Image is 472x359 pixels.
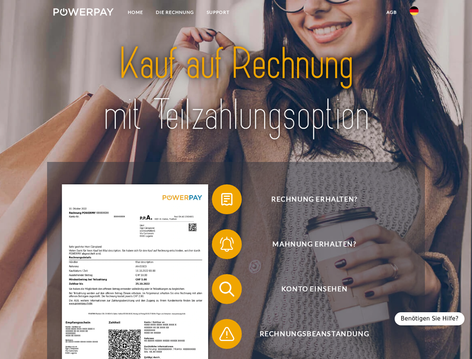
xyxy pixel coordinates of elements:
button: Konto einsehen [212,274,406,304]
span: Rechnung erhalten? [223,184,406,214]
iframe: Button to launch messaging window [442,329,466,353]
span: Mahnung erhalten? [223,229,406,259]
a: Home [121,6,149,19]
span: Rechnungsbeanstandung [223,319,406,349]
div: Benötigen Sie Hilfe? [395,312,465,325]
img: qb_search.svg [218,280,236,298]
a: agb [380,6,403,19]
a: SUPPORT [200,6,236,19]
button: Rechnung erhalten? [212,184,406,214]
button: Mahnung erhalten? [212,229,406,259]
img: de [410,6,419,15]
img: qb_warning.svg [218,325,236,343]
img: qb_bill.svg [218,190,236,209]
img: qb_bell.svg [218,235,236,254]
img: logo-powerpay-white.svg [53,8,114,16]
a: DIE RECHNUNG [149,6,200,19]
span: Konto einsehen [223,274,406,304]
button: Rechnungsbeanstandung [212,319,406,349]
img: title-powerpay_de.svg [71,36,401,143]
